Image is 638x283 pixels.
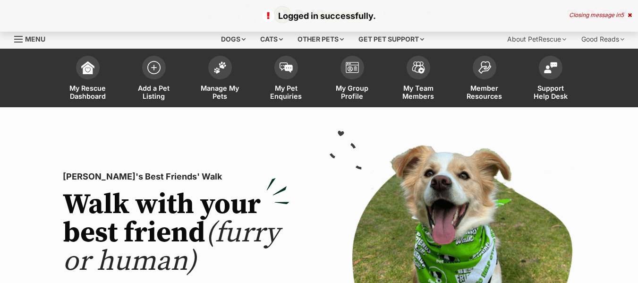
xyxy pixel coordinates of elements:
span: Add a Pet Listing [133,84,175,100]
img: member-resources-icon-8e73f808a243e03378d46382f2149f9095a855e16c252ad45f914b54edf8863c.svg [478,61,491,74]
h2: Walk with your best friend [63,191,289,276]
a: My Team Members [385,51,451,107]
a: My Group Profile [319,51,385,107]
a: Member Resources [451,51,518,107]
img: help-desk-icon-fdf02630f3aa405de69fd3d07c3f3aa587a6932b1a1747fa1d2bba05be0121f9.svg [544,62,557,73]
p: [PERSON_NAME]'s Best Friends' Walk [63,170,289,183]
div: Dogs [214,30,252,49]
a: Support Help Desk [518,51,584,107]
div: Good Reads [575,30,631,49]
a: Manage My Pets [187,51,253,107]
span: My Rescue Dashboard [67,84,109,100]
a: My Pet Enquiries [253,51,319,107]
span: Support Help Desk [529,84,572,100]
span: My Group Profile [331,84,374,100]
img: group-profile-icon-3fa3cf56718a62981997c0bc7e787c4b2cf8bcc04b72c1350f741eb67cf2f40e.svg [346,62,359,73]
img: add-pet-listing-icon-0afa8454b4691262ce3f59096e99ab1cd57d4a30225e0717b998d2c9b9846f56.svg [147,61,161,74]
div: Get pet support [352,30,431,49]
span: Menu [25,35,45,43]
div: Cats [254,30,289,49]
span: Manage My Pets [199,84,241,100]
span: My Team Members [397,84,440,100]
a: My Rescue Dashboard [55,51,121,107]
a: Add a Pet Listing [121,51,187,107]
div: Other pets [291,30,350,49]
span: My Pet Enquiries [265,84,307,100]
img: team-members-icon-5396bd8760b3fe7c0b43da4ab00e1e3bb1a5d9ba89233759b79545d2d3fc5d0d.svg [412,61,425,74]
img: dashboard-icon-eb2f2d2d3e046f16d808141f083e7271f6b2e854fb5c12c21221c1fb7104beca.svg [81,61,94,74]
img: manage-my-pets-icon-02211641906a0b7f246fdf0571729dbe1e7629f14944591b6c1af311fb30b64b.svg [213,61,227,74]
a: Menu [14,30,52,47]
img: pet-enquiries-icon-7e3ad2cf08bfb03b45e93fb7055b45f3efa6380592205ae92323e6603595dc1f.svg [280,62,293,73]
span: (furry or human) [63,215,280,279]
span: Member Resources [463,84,506,100]
div: About PetRescue [501,30,573,49]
